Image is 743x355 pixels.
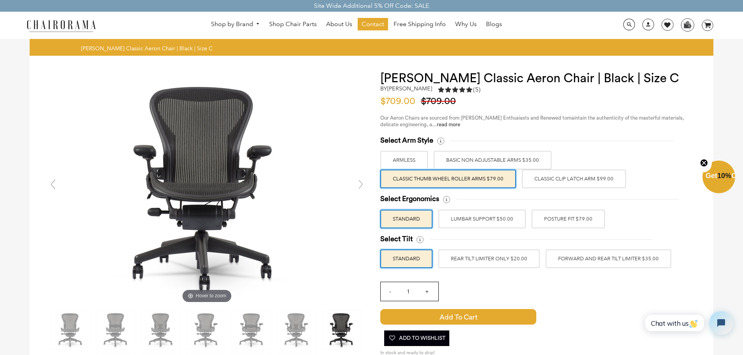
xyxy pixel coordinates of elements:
[681,19,693,30] img: WhatsApp_Image_2024-07-12_at_16.23.01.webp
[717,172,731,180] span: 10%
[380,235,413,244] span: Select Tilt
[522,170,626,188] label: Classic Clip Latch Arm $99.00
[438,85,481,96] a: 5.0 rating (5 votes)
[96,311,135,350] img: Herman Miller Classic Aeron Chair | Black | Size C - chairorama
[326,20,352,28] span: About Us
[277,311,316,350] img: Herman Miller Classic Aeron Chair | Black | Size C - chairorama
[90,71,324,305] img: DSC_4463_0fec1238-cd9d-4a4f-bad5-670a76fd0237_grande.jpg
[380,151,428,170] label: ARMLESS
[380,309,536,325] span: Add to Cart
[380,115,567,120] span: Our Aeron Chairs are sourced from [PERSON_NAME] Enthusiasts and Renewed to
[380,136,433,145] span: Select Arm Style
[486,20,502,28] span: Blogs
[696,154,712,172] button: Close teaser
[142,311,181,350] img: Herman Miller Classic Aeron Chair | Black | Size C - chairorama
[380,170,516,188] label: Classic Thumb Wheel Roller Arms $79.00
[702,161,735,194] div: Get10%OffClose teaser
[394,20,446,28] span: Free Shipping Info
[358,18,388,30] a: Contact
[706,172,741,180] span: Get Off
[265,18,321,30] a: Shop Chair Parts
[51,311,90,350] img: Herman Miller Classic Aeron Chair | Black | Size C - chairorama
[438,210,526,228] label: LUMBAR SUPPORT $50.00
[81,45,215,52] nav: breadcrumbs
[390,18,450,30] a: Free Shipping Info
[380,249,433,268] label: STANDARD
[380,210,433,228] label: STANDARD
[380,309,603,325] button: Add to Cart
[473,86,481,94] span: (5)
[637,305,739,341] iframe: Tidio Chat
[90,184,324,191] a: Hover to zoom
[451,18,481,30] a: Why Us
[417,282,436,301] input: +
[207,18,264,30] a: Shop by Brand
[362,20,384,28] span: Contact
[22,19,100,32] img: chairorama
[322,18,356,30] a: About Us
[384,330,449,346] button: Add To Wishlist
[482,18,506,30] a: Blogs
[232,311,271,350] img: Herman Miller Classic Aeron Chair | Black | Size C - chairorama
[438,85,481,94] div: 5.0 rating (5 votes)
[323,311,362,350] img: Herman Miller Classic Aeron Chair | Black | Size C - chairorama
[380,71,698,85] h1: [PERSON_NAME] Classic Aeron Chair | Black | Size C
[380,97,419,106] span: $709.00
[81,45,213,52] span: [PERSON_NAME] Classic Aeron Chair | Black | Size C
[380,194,439,203] span: Select Ergonomics
[546,249,671,268] label: FORWARD AND REAR TILT LIMITER $35.00
[380,85,432,92] h2: by
[434,151,551,170] label: BASIC NON ADJUSTABLE ARMS $35.00
[455,20,477,28] span: Why Us
[269,20,317,28] span: Shop Chair Parts
[438,249,540,268] label: REAR TILT LIMITER ONLY $20.00
[437,122,460,127] a: read more
[532,210,605,228] label: POSTURE FIT $79.00
[421,97,460,106] span: $709.00
[387,85,432,92] a: [PERSON_NAME]
[187,311,226,350] img: Herman Miller Classic Aeron Chair | Black | Size C - chairorama
[133,18,580,32] nav: DesktopNavigation
[381,282,399,301] input: -
[388,330,445,346] span: Add To Wishlist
